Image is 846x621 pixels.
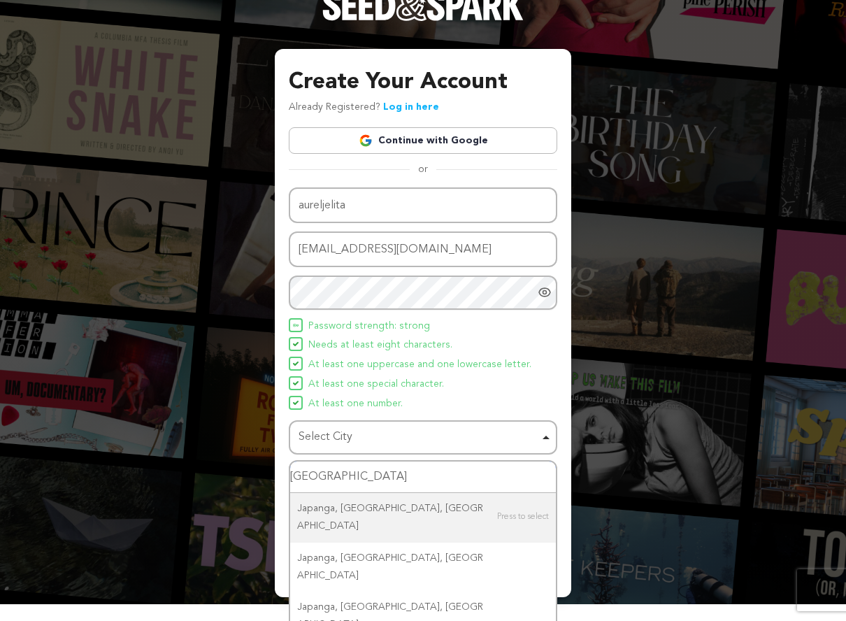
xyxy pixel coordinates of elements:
[290,462,556,493] input: Select City
[289,99,439,116] p: Already Registered?
[308,376,444,393] span: At least one special character.
[293,380,299,386] img: Seed&Spark Icon
[289,127,557,154] a: Continue with Google
[293,322,299,328] img: Seed&Spark Icon
[359,134,373,148] img: Google logo
[289,231,557,267] input: Email address
[538,285,552,299] a: Show password as plain text. Warning: this will display your password on the screen.
[308,337,452,354] span: Needs at least eight characters.
[290,543,556,592] div: Japanga, [GEOGRAPHIC_DATA], [GEOGRAPHIC_DATA]
[308,357,531,373] span: At least one uppercase and one lowercase letter.
[383,102,439,112] a: Log in here
[289,187,557,223] input: Name
[289,66,557,99] h3: Create Your Account
[299,427,539,448] div: Select City
[293,400,299,406] img: Seed&Spark Icon
[308,396,403,413] span: At least one number.
[290,493,556,542] div: Japanga, [GEOGRAPHIC_DATA], [GEOGRAPHIC_DATA]
[293,361,299,366] img: Seed&Spark Icon
[410,162,436,176] span: or
[293,341,299,347] img: Seed&Spark Icon
[308,318,430,335] span: Password strength: strong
